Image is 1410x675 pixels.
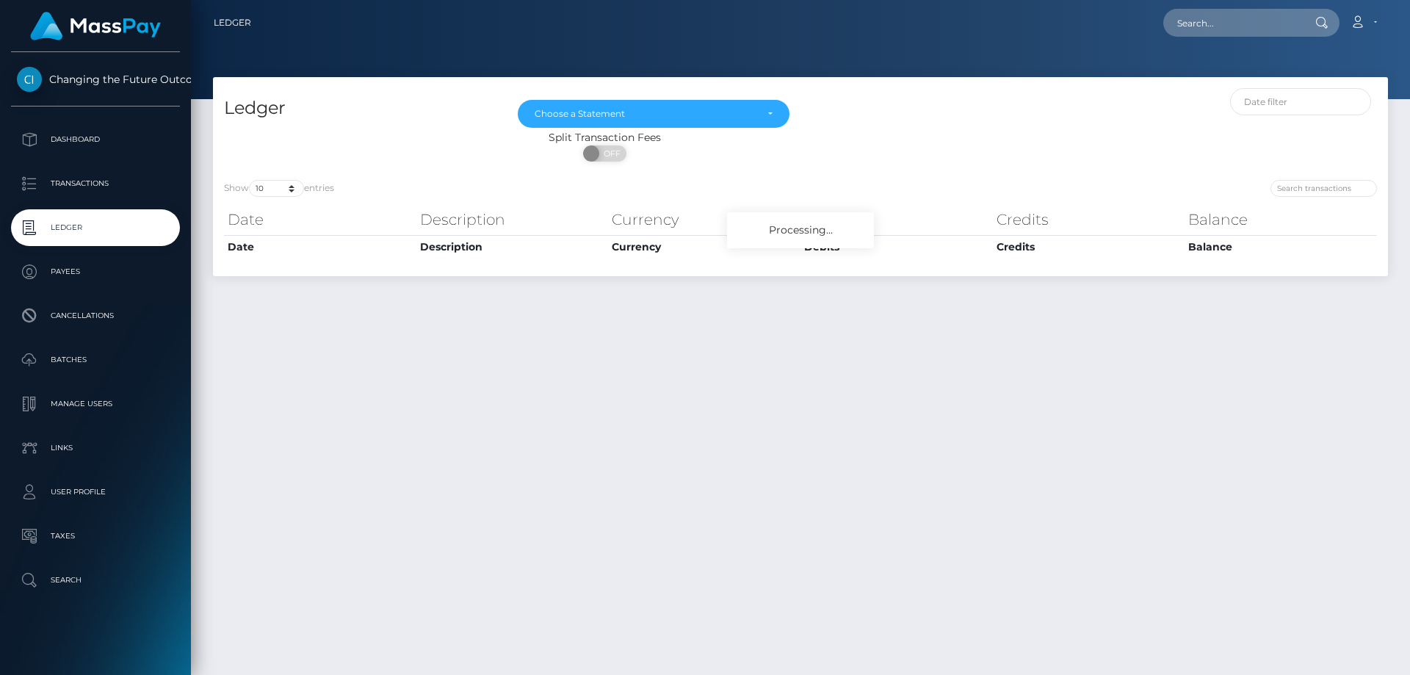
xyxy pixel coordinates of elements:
a: Ledger [11,209,180,246]
p: Payees [17,261,174,283]
span: Changing the Future Outcome Inc [11,73,180,86]
a: Payees [11,253,180,290]
p: Batches [17,349,174,371]
p: Dashboard [17,129,174,151]
th: Balance [1185,205,1377,234]
label: Show entries [224,180,334,197]
th: Description [416,205,609,234]
th: Currency [608,205,800,234]
th: Date [224,235,416,259]
p: Links [17,437,174,459]
p: Ledger [17,217,174,239]
a: Links [11,430,180,466]
a: Batches [11,342,180,378]
p: Search [17,569,174,591]
input: Search... [1163,9,1301,37]
p: Transactions [17,173,174,195]
div: Choose a Statement [535,108,756,120]
a: User Profile [11,474,180,510]
p: Manage Users [17,393,174,415]
input: Date filter [1230,88,1372,115]
a: Dashboard [11,121,180,158]
th: Debits [800,235,993,259]
a: Manage Users [11,386,180,422]
p: Taxes [17,525,174,547]
select: Showentries [249,180,304,197]
a: Transactions [11,165,180,202]
div: Processing... [727,212,874,248]
div: Split Transaction Fees [213,130,997,145]
th: Credits [993,235,1185,259]
p: Cancellations [17,305,174,327]
th: Credits [993,205,1185,234]
a: Cancellations [11,297,180,334]
th: Debits [800,205,993,234]
th: Description [416,235,609,259]
img: MassPay Logo [30,12,161,40]
th: Currency [608,235,800,259]
th: Balance [1185,235,1377,259]
img: Changing the Future Outcome Inc [17,67,42,92]
h4: Ledger [224,95,496,121]
span: OFF [591,145,628,162]
input: Search transactions [1270,180,1377,197]
a: Ledger [214,7,251,38]
button: Choose a Statement [518,100,789,128]
a: Search [11,562,180,599]
th: Date [224,205,416,234]
p: User Profile [17,481,174,503]
a: Taxes [11,518,180,555]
